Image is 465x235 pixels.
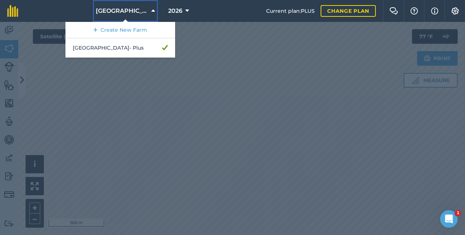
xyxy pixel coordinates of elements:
[96,7,148,15] span: [GEOGRAPHIC_DATA]
[431,7,438,15] img: svg+xml;base64,PHN2ZyB4bWxucz0iaHR0cDovL3d3dy53My5vcmcvMjAwMC9zdmciIHdpZHRoPSIxNyIgaGVpZ2h0PSIxNy...
[451,7,460,15] img: A cog icon
[455,210,461,216] span: 1
[65,22,175,38] a: Create New Farm
[389,7,398,15] img: Two speech bubbles overlapping with the left bubble in the forefront
[321,5,376,17] a: Change plan
[168,7,182,15] span: 2026
[440,210,458,228] iframe: Intercom live chat
[65,38,175,58] a: [GEOGRAPHIC_DATA]- Plus
[266,7,315,15] span: Current plan : PLUS
[410,7,419,15] img: A question mark icon
[7,5,18,17] img: fieldmargin Logo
